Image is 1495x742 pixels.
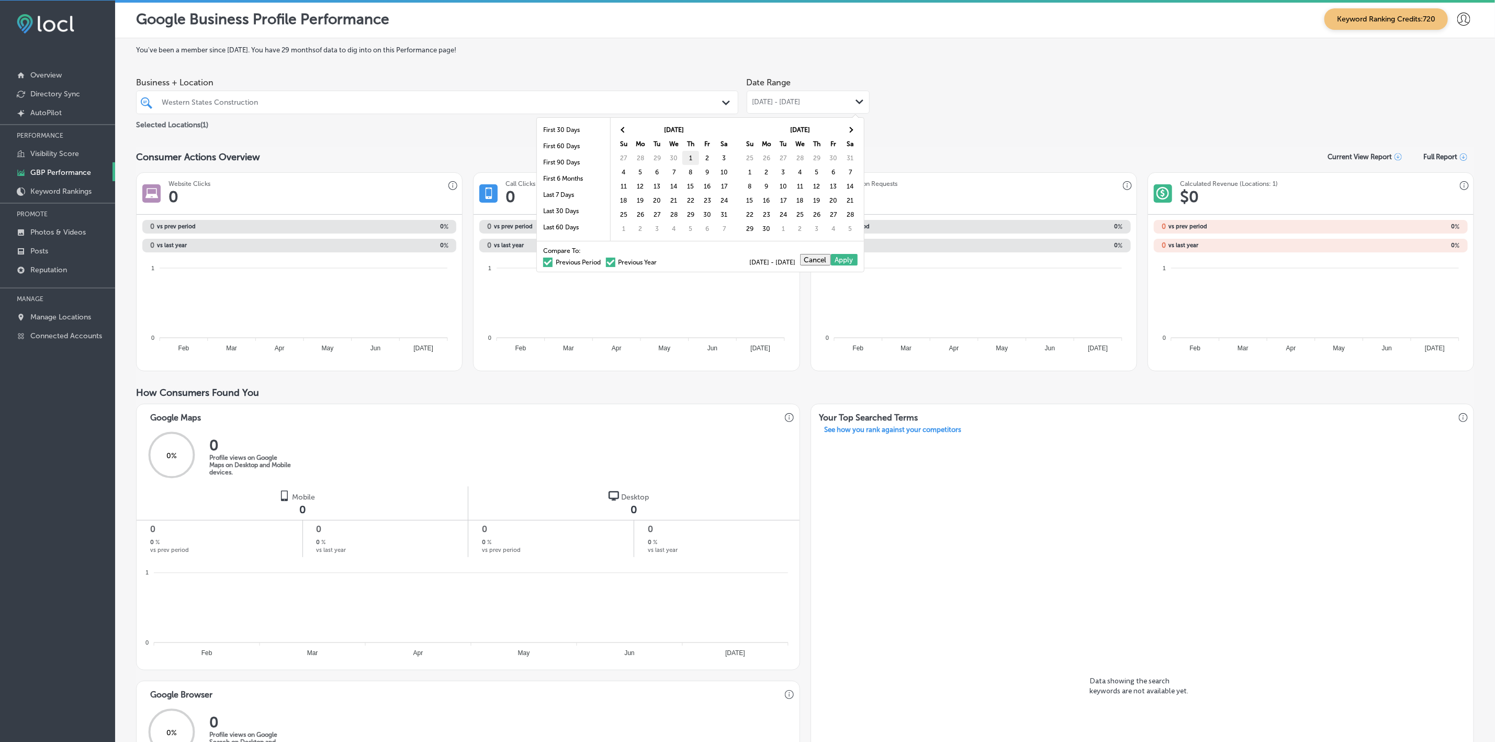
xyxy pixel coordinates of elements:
[615,151,632,165] td: 27
[370,345,380,352] tspan: Jun
[682,222,699,236] td: 5
[649,207,666,222] td: 27
[537,203,610,219] li: Last 30 Days
[842,193,859,207] td: 21
[151,335,154,341] tspan: 0
[1088,345,1108,352] tspan: [DATE]
[1382,345,1392,352] tspan: Jun
[494,224,533,229] span: vs prev period
[666,222,682,236] td: 4
[811,404,927,426] h3: Your Top Searched Terms
[648,523,785,536] span: 0
[299,242,448,249] h2: 0
[1324,8,1448,30] span: Keyword Ranking Credits: 720
[537,171,610,187] li: First 6 Months
[758,165,775,179] td: 2
[320,538,325,547] span: %
[716,222,733,236] td: 7
[682,151,699,165] td: 1
[651,538,657,547] span: %
[494,242,524,248] span: vs last year
[482,523,620,536] span: 0
[444,242,448,249] span: %
[996,345,1008,352] tspan: May
[30,331,102,340] p: Connected Accounts
[487,223,491,230] h2: 0
[632,222,649,236] td: 2
[537,219,610,236] li: Last 60 Days
[649,222,666,236] td: 3
[699,137,716,151] th: Fr
[792,179,808,193] td: 11
[1286,345,1296,352] tspan: Apr
[775,222,792,236] td: 1
[808,222,825,236] td: 3
[631,503,637,516] span: 0
[974,223,1123,230] h2: 0
[1190,345,1201,352] tspan: Feb
[716,137,733,151] th: Sa
[482,547,521,553] span: vs prev period
[842,165,859,179] td: 7
[775,193,792,207] td: 17
[537,138,610,154] li: First 60 Days
[505,180,535,187] h3: Call Clicks
[322,345,334,352] tspan: May
[150,538,160,547] h2: 0
[615,207,632,222] td: 25
[699,207,716,222] td: 30
[624,649,634,657] tspan: Jun
[30,313,91,322] p: Manage Locations
[1425,345,1445,352] tspan: [DATE]
[792,193,808,207] td: 18
[632,123,716,137] th: [DATE]
[775,207,792,222] td: 24
[741,193,758,207] td: 15
[316,547,346,553] span: vs last year
[615,179,632,193] td: 11
[299,223,448,230] h2: 0
[758,207,775,222] td: 23
[747,77,791,87] label: Date Range
[699,179,716,193] td: 16
[682,165,699,179] td: 8
[1333,345,1345,352] tspan: May
[150,241,154,249] h2: 0
[775,137,792,151] th: Tu
[154,538,160,547] span: %
[1311,223,1460,230] h2: 0
[201,649,212,657] tspan: Feb
[1180,180,1278,187] h3: Calculated Revenue (Locations: 1)
[666,193,682,207] td: 21
[142,681,221,703] h3: Google Browser
[716,165,733,179] td: 10
[649,151,666,165] td: 29
[505,187,515,206] h1: 0
[825,165,842,179] td: 6
[178,345,189,352] tspan: Feb
[615,222,632,236] td: 1
[543,248,581,254] span: Compare To:
[209,437,293,454] h2: 0
[606,259,657,265] label: Previous Year
[1163,264,1166,271] tspan: 1
[136,46,1474,54] label: You've been a member since [DATE] . You have 29 months of data to dig into on this Performance page!
[666,207,682,222] td: 28
[150,523,289,536] span: 0
[1090,676,1195,704] p: Data showing the search keywords are not available yet.
[758,137,775,151] th: Mo
[825,222,842,236] td: 4
[666,179,682,193] td: 14
[842,151,859,165] td: 31
[842,179,859,193] td: 14
[825,137,842,151] th: Fr
[808,207,825,222] td: 26
[808,137,825,151] th: Th
[615,137,632,151] th: Su
[621,493,649,502] span: Desktop
[649,179,666,193] td: 13
[30,168,91,177] p: GBP Performance
[515,345,526,352] tspan: Feb
[1162,223,1166,230] h2: 0
[775,165,792,179] td: 3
